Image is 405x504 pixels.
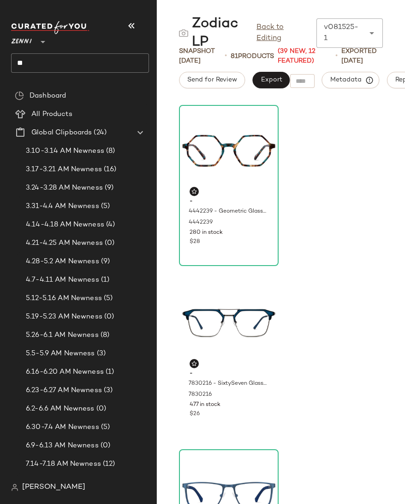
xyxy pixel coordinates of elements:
img: 7830216-eyeglasses-front-view.jpg [182,280,275,366]
span: (24) [92,127,107,138]
div: v081525-1 [324,22,361,44]
span: 3.24-3.28 AM Newness [26,183,103,193]
span: (9) [103,183,113,193]
span: (8) [99,330,109,341]
img: svg%3e [15,91,24,100]
a: Back to Editing [256,22,309,44]
span: (9) [99,256,110,267]
span: 7830216 [189,391,212,399]
span: 5.12-5.16 AM Newness [26,293,102,304]
span: 6.16-6.20 AM Newness [26,367,104,377]
span: (3) [95,348,106,359]
span: 6.2-6.6 AM Newness [26,404,95,414]
span: (1) [99,275,109,285]
button: Export [252,72,290,88]
span: (39 New, 12 Featured) [278,46,332,66]
span: $26 [190,410,200,418]
span: 4442239 [189,219,213,227]
img: 4442239-eyeglasses-front-view.jpg [182,108,275,194]
span: - [190,370,268,378]
span: 477 in stock [190,401,220,409]
span: 7.21-7.25 AM Newness [26,477,100,488]
span: All Products [31,109,72,120]
span: - [190,197,268,206]
span: 5.26-6.1 AM Newness [26,330,99,341]
span: (4) [104,220,115,230]
span: 3.31-4.4 AM Newness [26,201,99,212]
span: Zenni [11,31,32,48]
img: svg%3e [191,189,197,194]
span: (5) [102,293,113,304]
div: Zodiac LP [179,15,256,52]
span: 6.23-6.27 AM Newness [26,385,102,396]
img: cfy_white_logo.C9jOOHJF.svg [11,21,89,34]
span: 7830216 - SixtySeven Glasses - Dark Blue - Mixed [189,380,267,388]
span: $28 [190,238,200,246]
span: (0) [95,404,106,414]
span: 4.21-4.25 AM Newness [26,238,103,249]
button: Send for Review [179,72,245,88]
p: Exported [DATE] [341,46,383,66]
span: 280 in stock [190,229,223,237]
img: svg%3e [191,361,197,366]
span: Snapshot [DATE] [179,46,221,66]
span: 4442239 - Geometric Glasses - Brown/Blue - Acetate [189,208,267,216]
span: 5.19-5.23 AM Newness [26,312,102,322]
span: (8) [104,146,115,156]
span: Global Clipboards [31,127,92,138]
span: 81 [231,53,238,60]
span: (12) [101,459,115,469]
span: 7.14-7.18 AM Newness [26,459,101,469]
span: (50) [100,477,116,488]
span: Export [260,76,282,84]
span: 4.28-5.2 AM Newness [26,256,99,267]
span: 4.7-4.11 AM Newness [26,275,99,285]
span: • [335,51,338,62]
span: Send for Review [187,76,237,84]
span: Metadata [330,76,372,84]
span: 5.5-5.9 AM Newness [26,348,95,359]
div: Products [231,52,274,61]
span: • [225,51,227,62]
span: (5) [99,201,110,212]
span: Dashboard [30,91,66,101]
span: (0) [99,440,110,451]
span: (0) [102,312,114,322]
span: (0) [103,238,114,249]
span: (16) [102,164,117,175]
button: Metadata [322,72,380,88]
span: (3) [102,385,113,396]
span: 6.30-7.4 AM Newness [26,422,99,433]
span: 4.14-4.18 AM Newness [26,220,104,230]
img: svg%3e [11,484,18,491]
span: 3.17-3.21 AM Newness [26,164,102,175]
span: 6.9-6.13 AM Newness [26,440,99,451]
span: [PERSON_NAME] [22,482,85,493]
span: (1) [104,367,114,377]
span: (5) [99,422,110,433]
span: 3.10-3.14 AM Newness [26,146,104,156]
img: svg%3e [179,29,188,38]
